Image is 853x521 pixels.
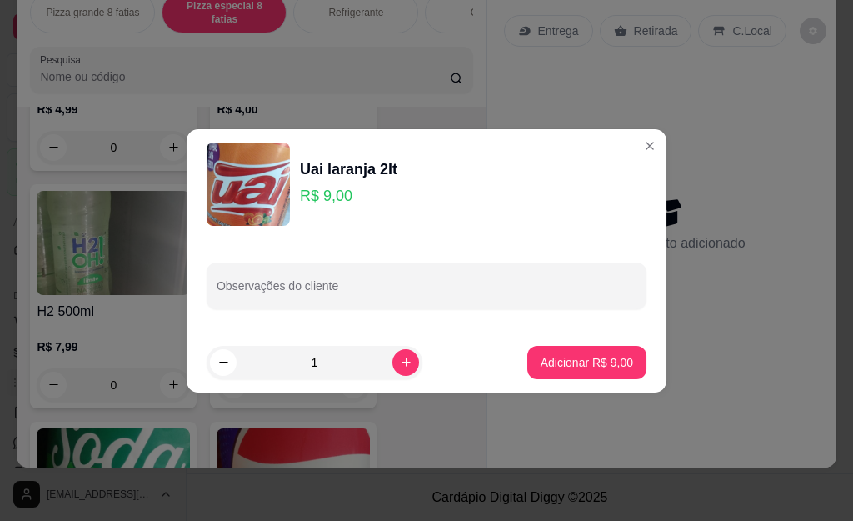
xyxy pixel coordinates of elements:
[541,354,633,371] p: Adicionar R$ 9,00
[217,284,636,301] input: Observações do cliente
[392,349,419,376] button: increase-product-quantity
[300,157,397,180] div: Uai laranja 2lt
[210,349,237,376] button: decrease-product-quantity
[527,346,646,379] button: Adicionar R$ 9,00
[300,183,397,207] p: R$ 9,00
[636,132,663,158] button: Close
[207,142,290,225] img: product-image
